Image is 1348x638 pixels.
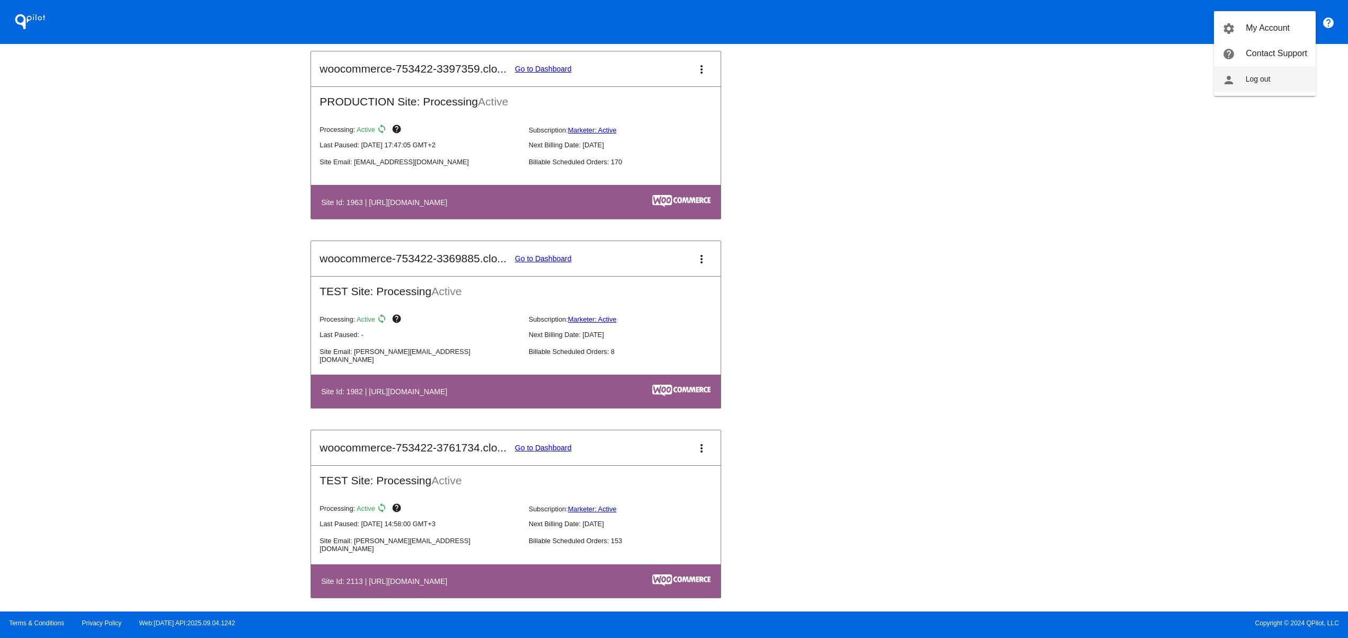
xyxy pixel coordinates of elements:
mat-icon: person [1222,74,1235,86]
span: Contact Support [1246,49,1307,58]
span: Log out [1246,75,1271,83]
mat-icon: settings [1222,22,1235,35]
span: My Account [1246,23,1290,32]
mat-icon: help [1222,48,1235,60]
